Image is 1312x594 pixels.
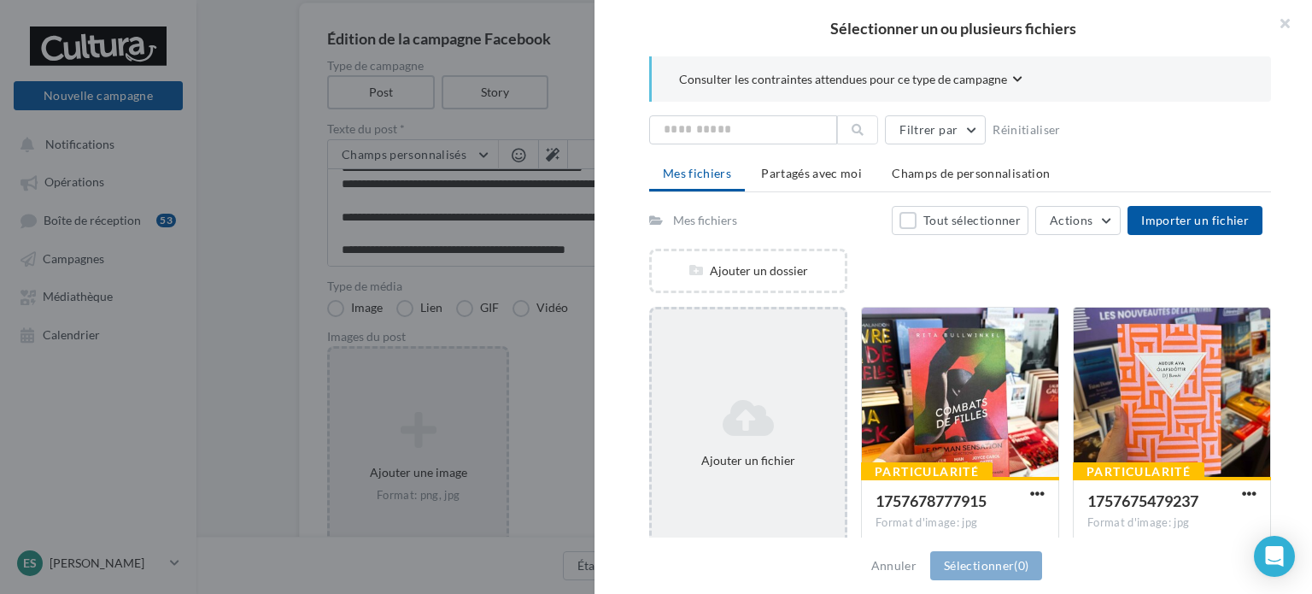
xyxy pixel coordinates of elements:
[673,212,737,229] div: Mes fichiers
[679,71,1007,88] span: Consulter les contraintes attendues pour ce type de campagne
[892,206,1028,235] button: Tout sélectionner
[1087,515,1256,531] div: Format d'image: jpg
[876,515,1045,531] div: Format d'image: jpg
[1073,462,1204,481] div: Particularité
[1014,558,1028,573] span: (0)
[652,262,845,279] div: Ajouter un dossier
[622,21,1285,36] h2: Sélectionner un ou plusieurs fichiers
[885,115,986,144] button: Filtrer par
[892,166,1050,180] span: Champs de personnalisation
[986,120,1068,140] button: Réinitialiser
[930,551,1042,580] button: Sélectionner(0)
[1050,213,1092,227] span: Actions
[761,166,862,180] span: Partagés avec moi
[1087,491,1198,510] span: 1757675479237
[864,556,923,576] button: Annuler
[1254,536,1295,577] div: Open Intercom Messenger
[876,491,987,510] span: 1757678777915
[679,70,1022,91] button: Consulter les contraintes attendues pour ce type de campagne
[663,166,731,180] span: Mes fichiers
[659,452,838,469] div: Ajouter un fichier
[1127,206,1262,235] button: Importer un fichier
[1141,213,1249,227] span: Importer un fichier
[1035,206,1121,235] button: Actions
[861,462,993,481] div: Particularité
